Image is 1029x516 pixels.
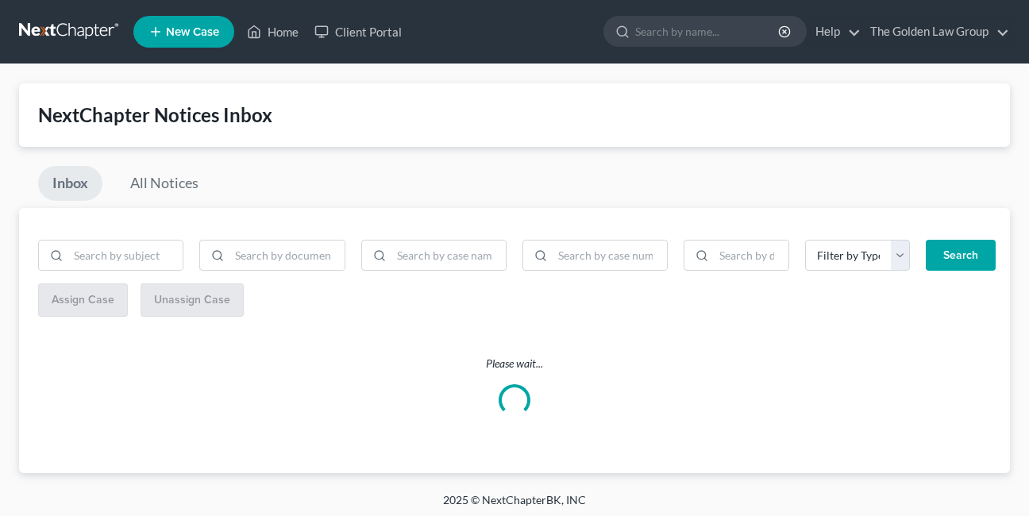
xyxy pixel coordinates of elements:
input: Search by name... [635,17,780,46]
span: New Case [166,26,219,38]
a: All Notices [116,166,213,201]
a: Home [239,17,306,46]
input: Search by date [714,241,788,271]
input: Search by case name [391,241,506,271]
input: Search by case number [553,241,667,271]
div: NextChapter Notices Inbox [38,102,991,128]
button: Search [926,240,996,271]
input: Search by document name [229,241,344,271]
a: The Golden Law Group [862,17,1009,46]
a: Client Portal [306,17,410,46]
p: Please wait... [19,356,1010,372]
a: Inbox [38,166,102,201]
a: Help [807,17,861,46]
input: Search by subject [68,241,183,271]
